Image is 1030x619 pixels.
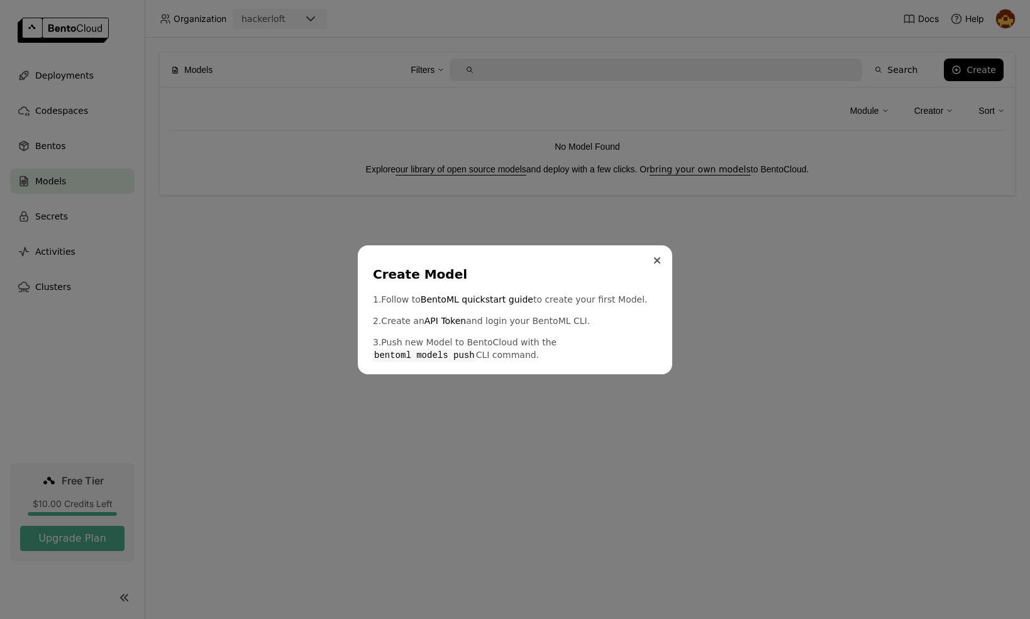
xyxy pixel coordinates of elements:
a: BentoML quickstart guide [421,293,533,306]
div: dialog [358,245,672,374]
button: Close [650,253,665,268]
p: 3. Push new Model to BentoCloud with the CLI command. [373,336,657,362]
p: 2. Create an and login your BentoML CLI. [373,315,657,327]
a: API Token [424,315,466,327]
code: bentoml models push [373,349,476,362]
p: 1. Follow to to create your first Model. [373,293,657,306]
div: Create Model [373,265,652,283]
